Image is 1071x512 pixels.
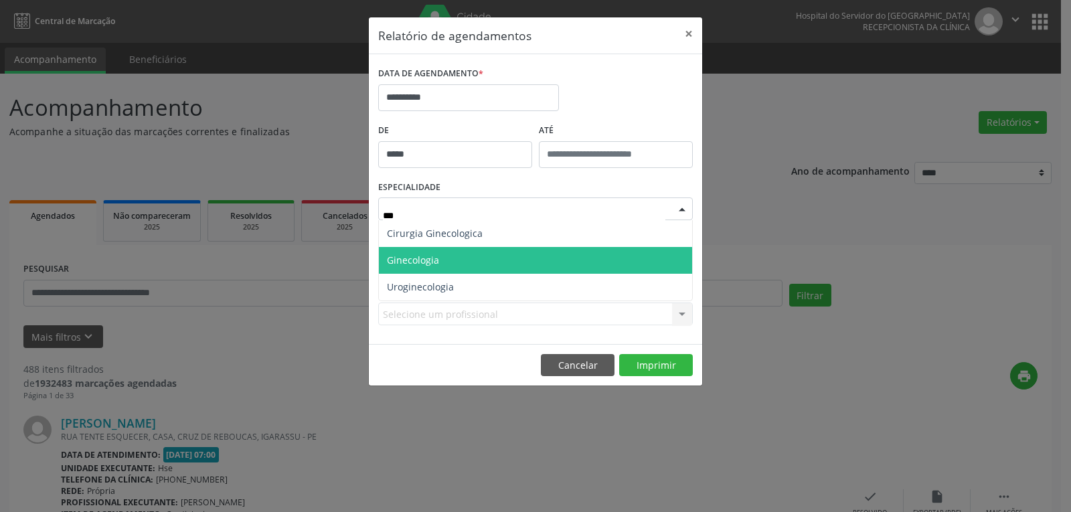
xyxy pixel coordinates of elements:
span: Cirurgia Ginecologica [387,227,483,240]
button: Imprimir [619,354,693,377]
button: Close [675,17,702,50]
label: ATÉ [539,120,693,141]
button: Cancelar [541,354,614,377]
span: Uroginecologia [387,280,454,293]
span: Ginecologia [387,254,439,266]
label: De [378,120,532,141]
label: ESPECIALIDADE [378,177,440,198]
h5: Relatório de agendamentos [378,27,531,44]
label: DATA DE AGENDAMENTO [378,64,483,84]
